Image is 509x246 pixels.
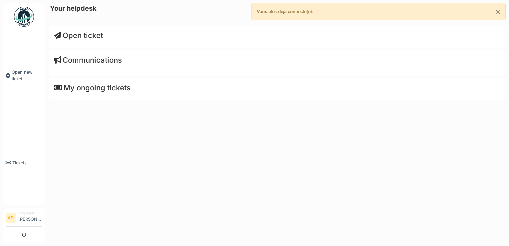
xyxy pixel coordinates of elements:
div: Vous êtes déjà connecté(e). [251,3,506,20]
span: Tickets [12,160,42,166]
a: AD Requester[PERSON_NAME] [6,211,42,227]
img: Badge_color-CXgf-gQk.svg [14,7,34,27]
li: [PERSON_NAME] [18,211,42,225]
li: AD [6,213,16,223]
span: Open new ticket [12,69,42,82]
h4: My ongoing tickets [54,83,500,92]
button: Close [490,3,505,21]
h6: Your helpdesk [50,4,97,12]
a: Open ticket [54,31,103,40]
a: Open new ticket [3,30,45,121]
a: Tickets [3,121,45,205]
div: Requester [18,211,42,216]
h4: Communications [54,56,500,64]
